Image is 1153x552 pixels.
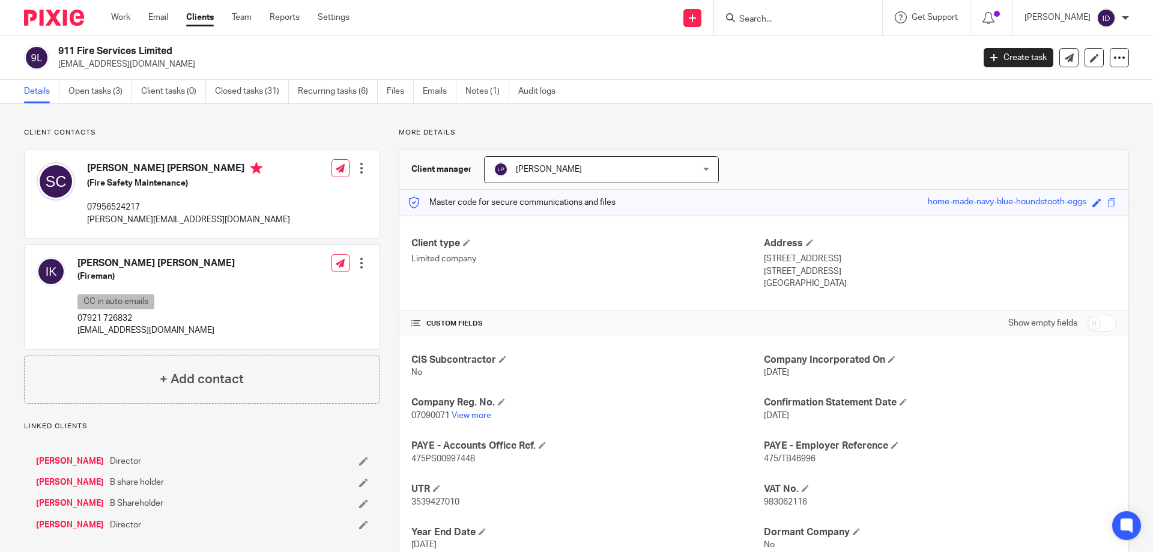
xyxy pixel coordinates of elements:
[399,128,1129,138] p: More details
[87,177,290,189] h5: (Fire Safety Maintenance)
[764,354,1116,366] h4: Company Incorporated On
[411,319,764,329] h4: CUSTOM FIELDS
[411,396,764,409] h4: Company Reg. No.
[411,455,475,463] span: 475PS00997448
[77,312,235,324] p: 07921 726832
[298,80,378,103] a: Recurring tasks (6)
[110,455,141,467] span: Director
[111,11,130,23] a: Work
[68,80,132,103] a: Open tasks (3)
[764,396,1116,409] h4: Confirmation Statement Date
[148,11,168,23] a: Email
[764,237,1116,250] h4: Address
[411,498,459,506] span: 3539427010
[411,253,764,265] p: Limited company
[764,278,1116,290] p: [GEOGRAPHIC_DATA]
[36,455,104,467] a: [PERSON_NAME]
[928,196,1086,210] div: home-made-navy-blue-houndstooth-eggs
[912,13,958,22] span: Get Support
[1097,8,1116,28] img: svg%3E
[516,165,582,174] span: [PERSON_NAME]
[186,11,214,23] a: Clients
[764,498,807,506] span: 983062116
[518,80,564,103] a: Audit logs
[764,440,1116,452] h4: PAYE - Employer Reference
[36,519,104,531] a: [PERSON_NAME]
[411,163,472,175] h3: Client manager
[270,11,300,23] a: Reports
[77,257,235,270] h4: [PERSON_NAME] [PERSON_NAME]
[77,270,235,282] h5: (Fireman)
[764,455,816,463] span: 475/TB46996
[215,80,289,103] a: Closed tasks (31)
[24,45,49,70] img: svg%3E
[36,476,104,488] a: [PERSON_NAME]
[764,526,1116,539] h4: Dormant Company
[452,411,491,420] a: View more
[764,368,789,377] span: [DATE]
[411,440,764,452] h4: PAYE - Accounts Office Ref.
[408,196,616,208] p: Master code for secure communications and files
[24,128,380,138] p: Client contacts
[37,162,75,201] img: svg%3E
[984,48,1053,67] a: Create task
[411,411,450,420] span: 07090071
[110,476,164,488] span: B share holder
[738,14,846,25] input: Search
[411,354,764,366] h4: CIS Subcontractor
[24,422,380,431] p: Linked clients
[77,324,235,336] p: [EMAIL_ADDRESS][DOMAIN_NAME]
[411,541,437,549] span: [DATE]
[141,80,206,103] a: Client tasks (0)
[58,58,966,70] p: [EMAIL_ADDRESS][DOMAIN_NAME]
[232,11,252,23] a: Team
[77,294,154,309] p: CC in auto emails
[37,257,65,286] img: svg%3E
[494,162,508,177] img: svg%3E
[1008,317,1077,329] label: Show empty fields
[87,162,290,177] h4: [PERSON_NAME] [PERSON_NAME]
[160,370,244,389] h4: + Add contact
[24,10,84,26] img: Pixie
[764,265,1116,278] p: [STREET_ADDRESS]
[387,80,414,103] a: Files
[1024,11,1091,23] p: [PERSON_NAME]
[764,411,789,420] span: [DATE]
[250,162,262,174] i: Primary
[411,368,422,377] span: No
[411,237,764,250] h4: Client type
[411,526,764,539] h4: Year End Date
[318,11,350,23] a: Settings
[87,214,290,226] p: [PERSON_NAME][EMAIL_ADDRESS][DOMAIN_NAME]
[764,253,1116,265] p: [STREET_ADDRESS]
[36,497,104,509] a: [PERSON_NAME]
[110,519,141,531] span: Director
[411,483,764,496] h4: UTR
[764,483,1116,496] h4: VAT No.
[87,201,290,213] p: 07956524217
[764,541,775,549] span: No
[58,45,784,58] h2: 911 Fire Services Limited
[423,80,456,103] a: Emails
[465,80,509,103] a: Notes (1)
[24,80,59,103] a: Details
[110,497,163,509] span: B Shareholder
